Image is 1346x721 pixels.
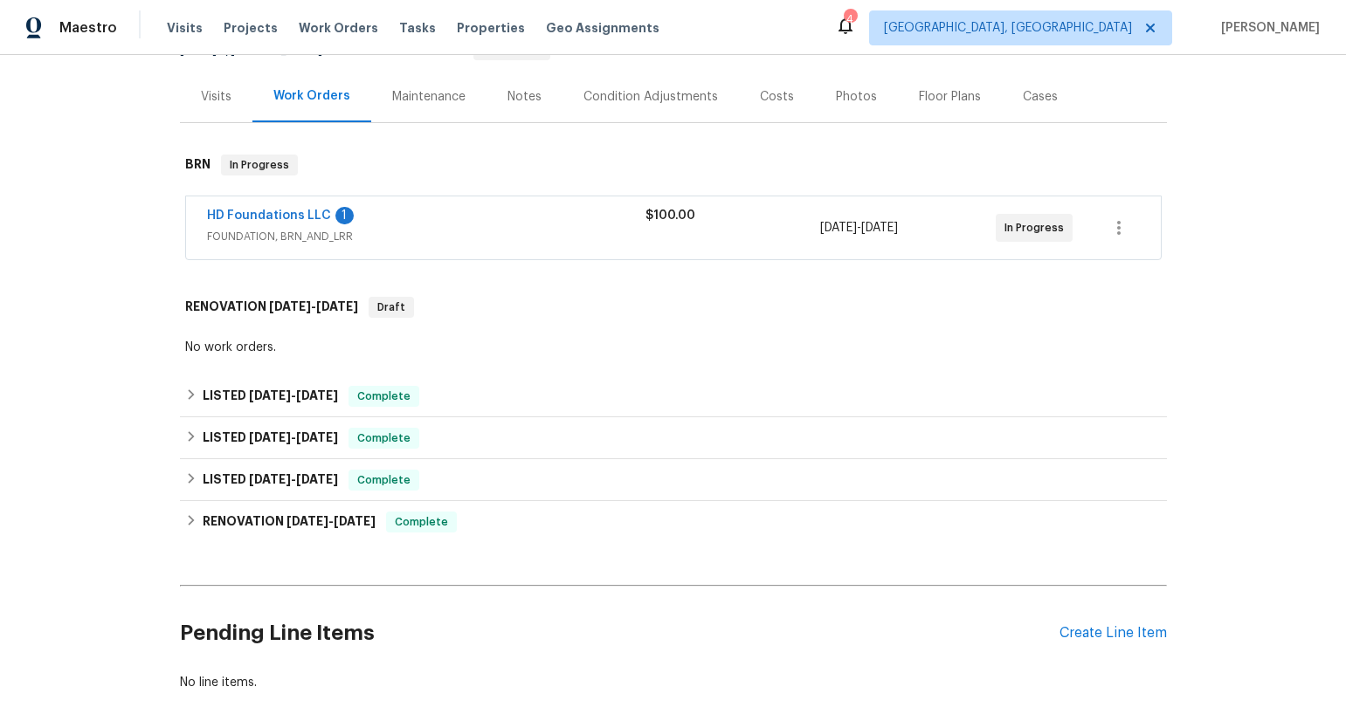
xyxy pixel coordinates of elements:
div: Costs [760,88,794,106]
span: Complete [350,388,418,405]
span: Projects [224,19,278,37]
span: In Progress [223,156,296,174]
span: [DATE] [820,222,857,234]
div: LISTED [DATE]-[DATE]Complete [180,417,1167,459]
div: 1 [335,207,354,224]
span: Complete [350,429,418,447]
span: Complete [388,513,455,531]
span: Geo Assignments [546,19,659,37]
h6: LISTED [203,386,338,407]
span: FOUNDATION, BRN_AND_LRR [207,228,645,245]
span: [DATE] [269,300,311,312]
span: BRN [437,44,550,56]
div: RENOVATION [DATE]-[DATE]Draft [180,279,1167,335]
span: $100.00 [645,209,695,222]
span: [PERSON_NAME] [1214,19,1320,37]
a: HD Foundations LLC [207,209,331,222]
span: - [286,515,376,527]
div: Maintenance [392,88,466,106]
h2: Pending Line Items [180,593,1060,674]
span: [DATE] [286,515,328,527]
div: 4 [844,10,856,28]
span: - [249,389,338,402]
div: BRN In Progress [180,137,1167,193]
span: [DATE] [180,44,217,56]
span: - [269,300,358,312]
div: No line items. [180,674,1167,691]
span: - [249,431,338,443]
h6: RENOVATION [203,512,376,532]
h6: LISTED [203,428,338,449]
div: Floor Plans [919,88,981,106]
span: - [820,219,898,237]
span: [DATE] [249,389,291,402]
span: In Progress [1004,219,1071,237]
h6: LISTED [203,470,338,491]
div: RENOVATION [DATE]-[DATE]Complete [180,501,1167,543]
div: Cases [1023,88,1058,106]
span: [DATE] [334,515,376,527]
span: [DATE] [249,431,291,443]
span: [DATE] [296,473,338,485]
span: Complete [350,471,418,489]
div: Work Orders [273,87,350,105]
div: Create Line Item [1060,625,1167,642]
span: - [249,473,338,485]
span: [DATE] [316,300,358,312]
h6: RENOVATION [185,297,358,318]
h6: BRN [185,154,211,175]
div: Photos [836,88,877,106]
span: Work Orders [299,19,378,37]
span: [DATE] [296,431,338,443]
div: LISTED [DATE]-[DATE]Complete [180,459,1167,501]
div: Visits [201,88,231,106]
div: Notes [507,88,542,106]
span: [DATE] [861,222,898,234]
span: Visits [167,19,203,37]
div: Condition Adjustments [583,88,718,106]
span: Draft [370,299,412,316]
span: Maestro [59,19,117,37]
div: No work orders. [185,339,1162,356]
span: [DATE] [249,473,291,485]
span: [DATE] [296,389,338,402]
span: [GEOGRAPHIC_DATA], [GEOGRAPHIC_DATA] [884,19,1132,37]
div: LISTED [DATE]-[DATE]Complete [180,375,1167,417]
span: Properties [457,19,525,37]
span: Tasks [399,22,436,34]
